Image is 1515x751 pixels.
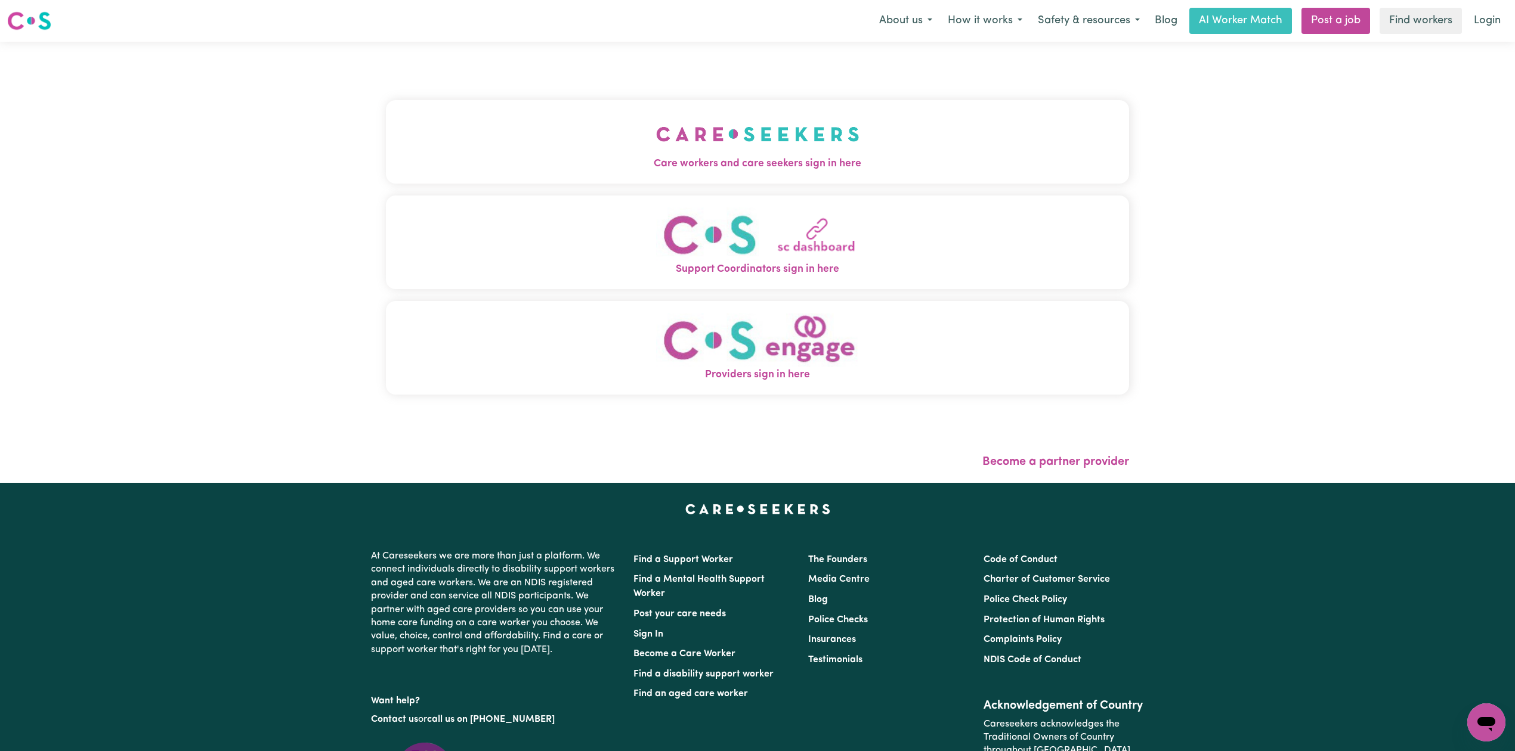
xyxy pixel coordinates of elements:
button: How it works [940,8,1030,33]
iframe: Button to launch messaging window [1467,703,1505,741]
button: Care workers and care seekers sign in here [386,100,1129,184]
a: Insurances [808,635,856,644]
a: Find a Support Worker [633,555,733,564]
a: Post a job [1301,8,1370,34]
a: Become a partner provider [982,456,1129,468]
a: Media Centre [808,575,870,584]
button: Safety & resources [1030,8,1148,33]
a: Find a Mental Health Support Worker [633,575,765,598]
a: Become a Care Worker [633,649,735,659]
img: Careseekers logo [7,10,51,32]
a: Complaints Policy [984,635,1062,644]
a: Charter of Customer Service [984,575,1110,584]
a: Contact us [371,715,418,724]
span: Support Coordinators sign in here [386,262,1129,277]
a: Protection of Human Rights [984,615,1105,625]
button: Providers sign in here [386,301,1129,395]
a: Find an aged care worker [633,689,748,699]
a: Blog [808,595,828,604]
a: Careseekers home page [685,504,830,514]
a: Careseekers logo [7,7,51,35]
a: call us on [PHONE_NUMBER] [427,715,555,724]
span: Care workers and care seekers sign in here [386,156,1129,172]
button: Support Coordinators sign in here [386,195,1129,289]
a: Police Check Policy [984,595,1067,604]
a: The Founders [808,555,867,564]
p: At Careseekers we are more than just a platform. We connect individuals directly to disability su... [371,545,619,661]
a: Login [1467,8,1508,34]
a: Sign In [633,629,663,639]
span: Providers sign in here [386,367,1129,383]
a: Find a disability support worker [633,669,774,679]
a: NDIS Code of Conduct [984,655,1081,665]
a: Testimonials [808,655,862,665]
p: or [371,708,619,731]
a: Police Checks [808,615,868,625]
h2: Acknowledgement of Country [984,699,1144,713]
a: AI Worker Match [1189,8,1292,34]
a: Blog [1148,8,1185,34]
a: Post your care needs [633,609,726,619]
button: About us [871,8,940,33]
p: Want help? [371,690,619,707]
a: Code of Conduct [984,555,1058,564]
a: Find workers [1380,8,1462,34]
